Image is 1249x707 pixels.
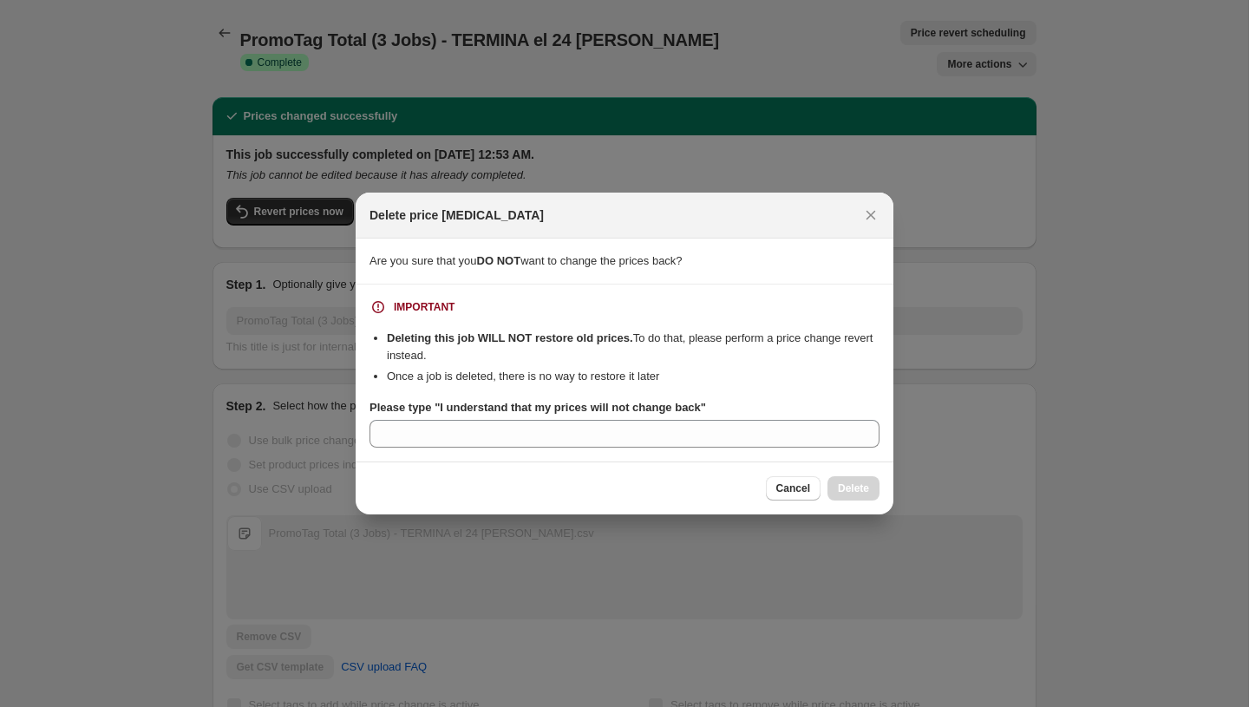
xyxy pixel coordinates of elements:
div: IMPORTANT [394,300,454,314]
b: DO NOT [477,254,521,267]
span: Cancel [776,481,810,495]
b: Deleting this job WILL NOT restore old prices. [387,331,633,344]
span: Are you sure that you want to change the prices back? [369,254,683,267]
button: Cancel [766,476,821,501]
li: To do that, please perform a price change revert instead. [387,330,880,364]
button: Close [859,203,883,227]
b: Please type "I understand that my prices will not change back" [369,401,706,414]
h2: Delete price [MEDICAL_DATA] [369,206,544,224]
li: Once a job is deleted, there is no way to restore it later [387,368,880,385]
